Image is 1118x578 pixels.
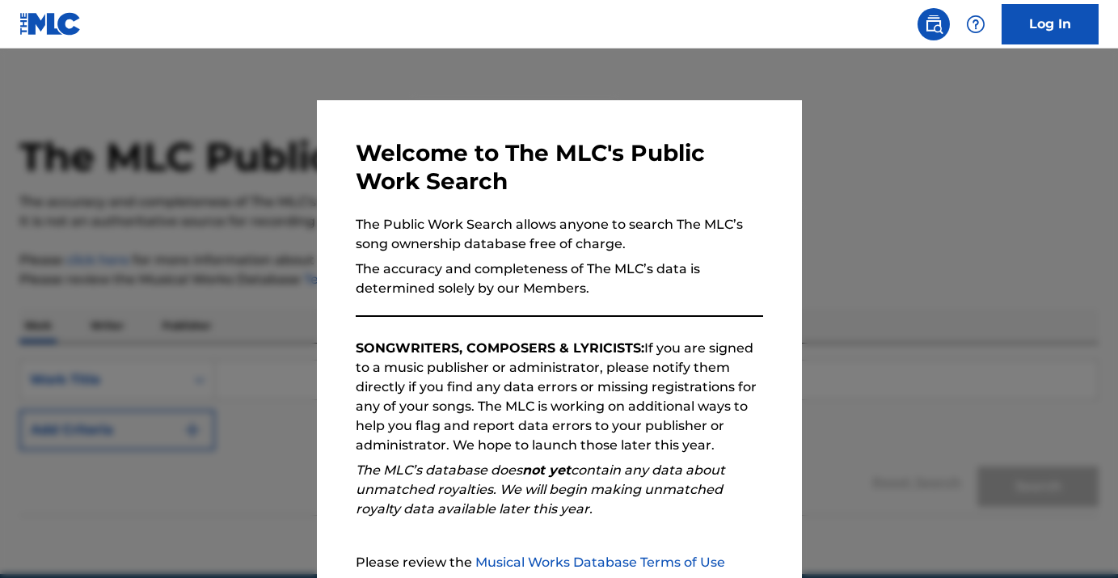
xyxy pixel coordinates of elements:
p: If you are signed to a music publisher or administrator, please notify them directly if you find ... [356,339,763,455]
p: Please review the [356,553,763,572]
p: The accuracy and completeness of The MLC’s data is determined solely by our Members. [356,259,763,298]
a: Musical Works Database Terms of Use [475,555,725,570]
p: The Public Work Search allows anyone to search The MLC’s song ownership database free of charge. [356,215,763,254]
img: MLC Logo [19,12,82,36]
a: Public Search [918,8,950,40]
h3: Welcome to The MLC's Public Work Search [356,139,763,196]
strong: not yet [522,462,571,478]
div: Help [960,8,992,40]
img: search [924,15,943,34]
img: help [966,15,985,34]
a: Log In [1002,4,1099,44]
em: The MLC’s database does contain any data about unmatched royalties. We will begin making unmatche... [356,462,725,517]
strong: SONGWRITERS, COMPOSERS & LYRICISTS: [356,340,644,356]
